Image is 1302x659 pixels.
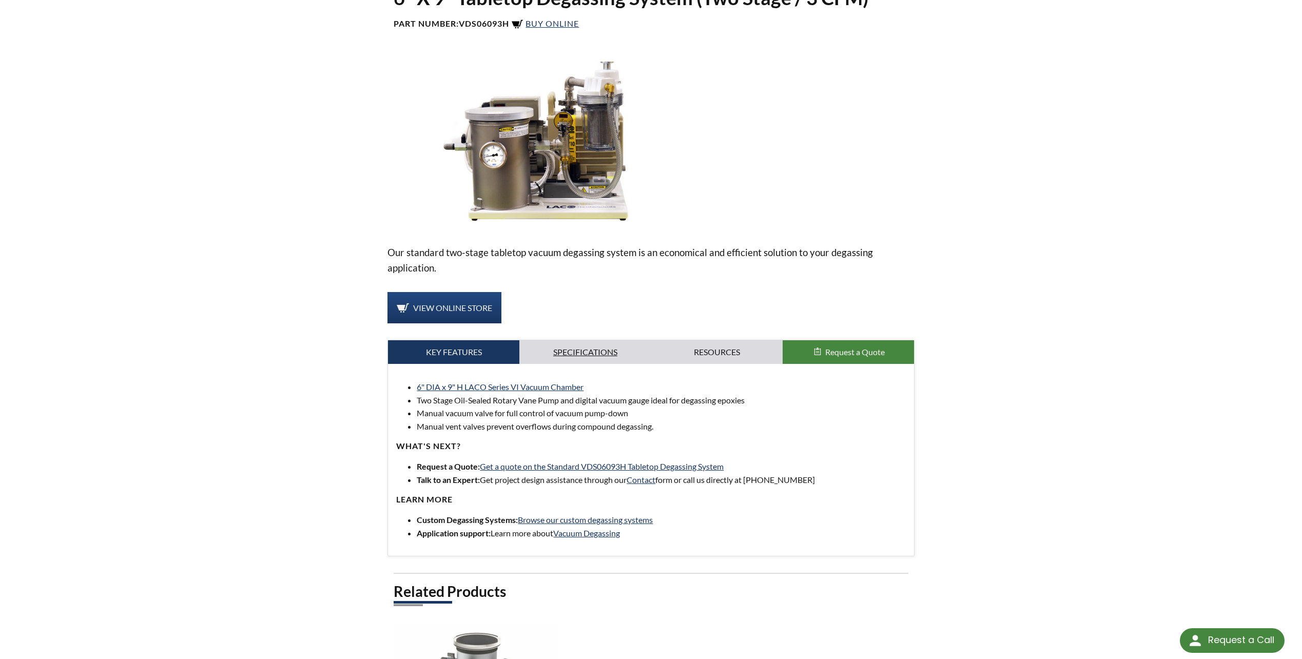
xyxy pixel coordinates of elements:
span: View Online Store [413,303,492,313]
strong: Talk to an Expert: [417,475,480,484]
h2: Related Products [394,582,908,601]
a: Resources [651,340,783,364]
a: Key Features [388,340,519,364]
a: Contact [627,475,655,484]
a: 6" DIA x 9" H LACO Series VI Vacuum Chamber [417,382,584,392]
img: Tabletop Degassing System image [387,55,695,228]
a: Get a quote on the Standard VDS06093H Tabletop Degassing System [480,461,724,471]
strong: Application support: [417,528,491,538]
strong: Request a Quote: [417,461,480,471]
h4: Part Number: [394,18,908,31]
li: Two Stage Oil-Sealed Rotary Vane Pump and digital vacuum gauge ideal for degassing epoxies [417,394,905,407]
div: Request a Call [1180,628,1285,653]
strong: Custom Degassing Systems: [417,515,518,525]
a: Specifications [519,340,651,364]
h4: LEARN MORE [396,494,905,505]
li: Manual vacuum valve for full control of vacuum pump-down [417,406,905,420]
div: Request a Call [1208,628,1274,652]
a: View Online Store [387,292,501,324]
li: Manual vent valves prevent overflows during compound degassing. [417,420,905,433]
a: Vacuum Degassing [553,528,620,538]
span: Buy Online [526,18,579,28]
b: VDS06093H [459,18,509,28]
p: Our standard two-stage tabletop vacuum degassing system is an economical and efficient solution t... [387,245,914,276]
img: round button [1187,632,1203,649]
h4: WHAT'S NEXT? [396,441,905,452]
a: Browse our custom degassing systems [518,515,653,525]
li: Get project design assistance through our form or call us directly at [PHONE_NUMBER] [417,473,905,487]
button: Request a Quote [783,340,914,364]
a: Buy Online [511,18,579,28]
li: Learn more about [417,527,905,540]
span: Request a Quote [825,347,885,357]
